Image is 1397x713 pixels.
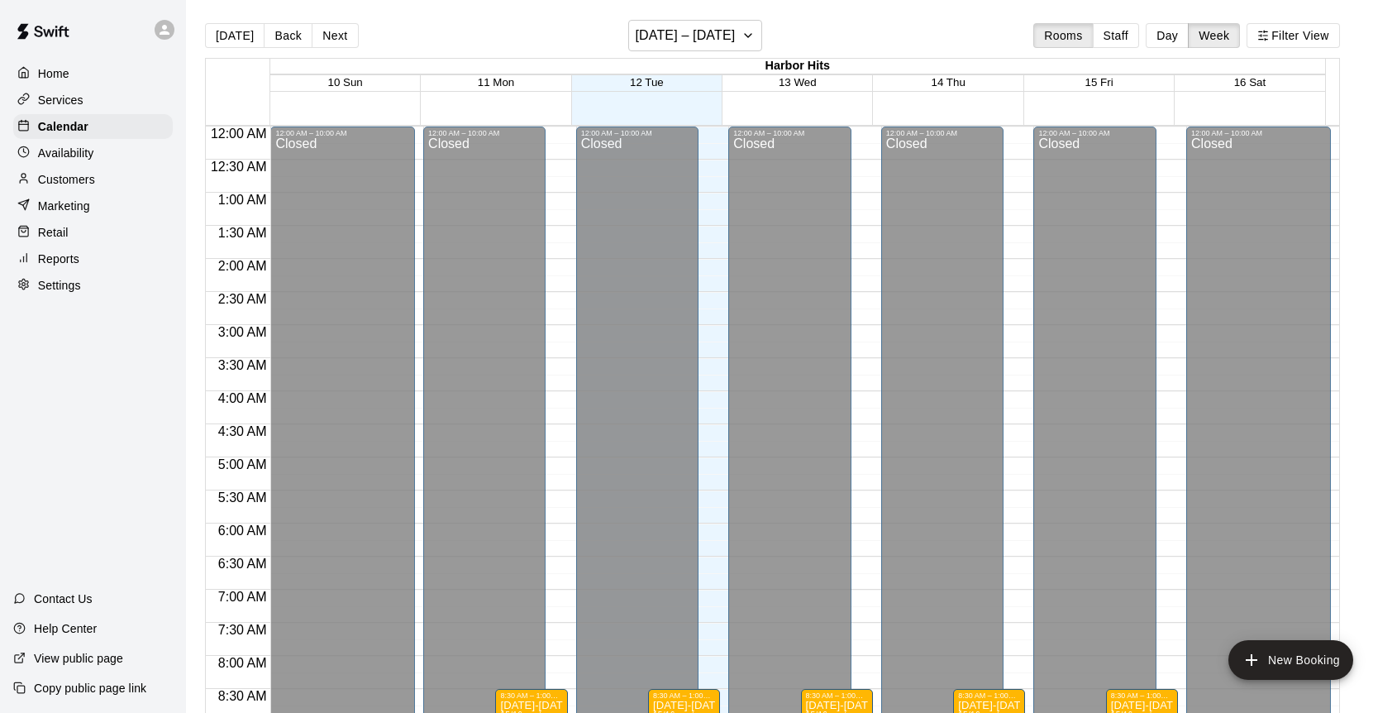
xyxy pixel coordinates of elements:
span: 12:00 AM [207,127,271,141]
span: 1:30 AM [214,226,271,240]
p: Settings [38,277,81,294]
p: Customers [38,171,95,188]
span: 4:00 AM [214,391,271,405]
button: Staff [1093,23,1140,48]
a: Home [13,61,173,86]
div: 12:00 AM – 10:00 AM [275,129,410,137]
button: Week [1188,23,1240,48]
div: 12:00 AM – 10:00 AM [581,129,694,137]
p: Help Center [34,620,97,637]
p: Marketing [38,198,90,214]
button: Day [1146,23,1189,48]
p: Retail [38,224,69,241]
span: 5:00 AM [214,457,271,471]
a: Retail [13,220,173,245]
span: 6:00 AM [214,524,271,538]
button: [DATE] – [DATE] [628,20,763,51]
div: Harbor Hits [270,59,1325,74]
p: Contact Us [34,591,93,607]
div: 12:00 AM – 10:00 AM [1038,129,1151,137]
button: 16 Sat [1234,76,1266,89]
div: 8:30 AM – 1:00 PM [1111,691,1173,700]
p: Calendar [38,118,88,135]
button: 15 Fri [1085,76,1113,89]
button: Filter View [1247,23,1339,48]
span: 3:30 AM [214,358,271,372]
button: Back [264,23,312,48]
a: Customers [13,167,173,192]
span: 8:00 AM [214,656,271,670]
a: Reports [13,246,173,271]
div: 12:00 AM – 10:00 AM [886,129,999,137]
button: [DATE] [205,23,265,48]
div: 12:00 AM – 10:00 AM [733,129,846,137]
button: 13 Wed [779,76,817,89]
span: 12:30 AM [207,160,271,174]
span: 8:30 AM [214,689,271,703]
div: 8:30 AM – 1:00 PM [500,691,562,700]
span: 4:30 AM [214,424,271,438]
span: 3:00 AM [214,325,271,339]
button: Next [312,23,358,48]
div: 8:30 AM – 1:00 PM [958,691,1020,700]
a: Settings [13,273,173,298]
p: Home [38,65,69,82]
div: 8:30 AM – 1:00 PM [653,691,715,700]
a: Marketing [13,194,173,218]
span: 7:30 AM [214,623,271,637]
div: 12:00 AM – 10:00 AM [1191,129,1326,137]
a: Services [13,88,173,112]
p: Availability [38,145,94,161]
button: 11 Mon [478,76,514,89]
a: Availability [13,141,173,165]
button: add [1228,640,1353,680]
span: 2:30 AM [214,292,271,306]
h6: [DATE] – [DATE] [636,24,736,47]
p: Copy public page link [34,680,146,696]
button: 14 Thu [932,76,966,89]
div: 12:00 AM – 10:00 AM [428,129,541,137]
p: Services [38,92,83,108]
a: Calendar [13,114,173,139]
span: 6:30 AM [214,557,271,571]
p: Reports [38,251,79,267]
span: 2:00 AM [214,259,271,273]
button: Rooms [1033,23,1093,48]
button: 10 Sun [327,76,362,89]
button: 12 Tue [630,76,664,89]
p: View public page [34,650,123,667]
span: 1:00 AM [214,193,271,207]
span: 5:30 AM [214,490,271,505]
div: 8:30 AM – 1:00 PM [806,691,868,700]
span: 7:00 AM [214,590,271,604]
